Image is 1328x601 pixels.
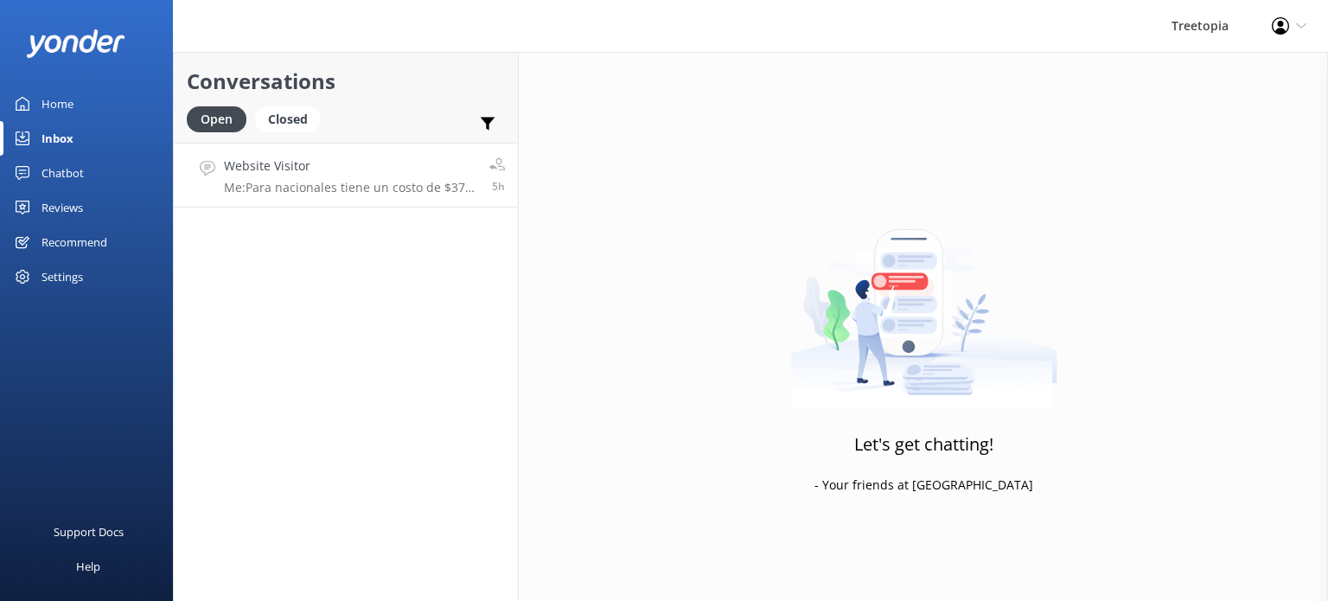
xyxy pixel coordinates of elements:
a: Website VisitorMe:Para nacionales tiene un costo de $37 + impuestos por persona.5h [174,143,518,208]
a: Closed [255,109,329,128]
div: Support Docs [54,515,124,549]
img: yonder-white-logo.png [26,29,125,58]
div: Reviews [41,190,83,225]
p: Me: Para nacionales tiene un costo de $37 + impuestos por persona. [224,180,476,195]
div: Closed [255,106,321,132]
div: Inbox [41,121,73,156]
h4: Website Visitor [224,157,476,176]
h3: Let's get chatting! [854,431,993,458]
div: Chatbot [41,156,84,190]
a: Open [187,109,255,128]
img: artwork of a man stealing a conversation from at giant smartphone [790,193,1057,409]
div: Settings [41,259,83,294]
h2: Conversations [187,65,505,98]
p: - Your friends at [GEOGRAPHIC_DATA] [814,476,1033,495]
div: Home [41,86,73,121]
div: Recommend [41,225,107,259]
div: Open [187,106,246,132]
div: Help [76,549,100,584]
span: Oct 03 2025 02:54pm (UTC -06:00) America/Mexico_City [492,179,505,194]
